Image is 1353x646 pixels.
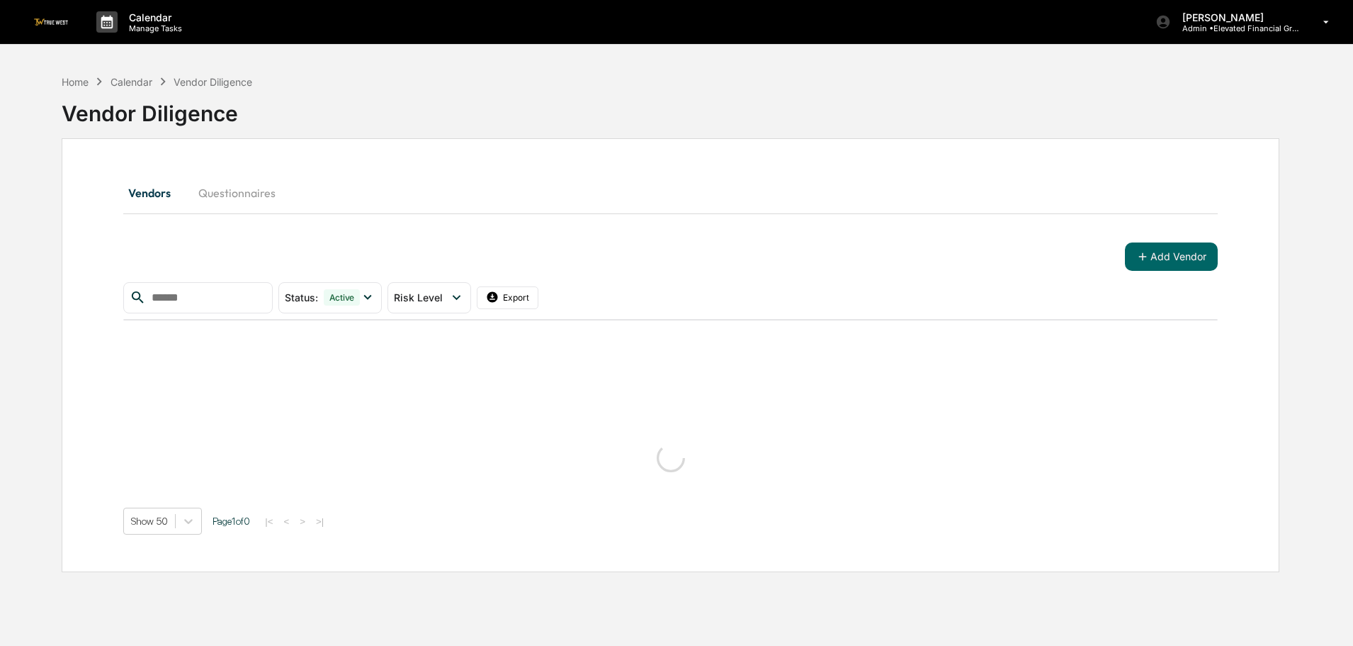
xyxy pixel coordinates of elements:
span: Page 1 of 0 [213,516,250,527]
div: Calendar [111,76,152,88]
button: Export [477,286,539,309]
button: >| [312,516,328,528]
button: Add Vendor [1125,243,1218,271]
div: Active [324,289,361,306]
img: logo [34,18,68,25]
p: Calendar [118,11,189,23]
button: > [295,516,310,528]
button: Questionnaires [187,176,287,210]
button: |< [261,516,277,528]
button: < [279,516,293,528]
span: Status : [285,291,318,303]
span: Risk Level [394,291,443,303]
p: Admin • Elevated Financial Group [1171,23,1303,33]
p: [PERSON_NAME] [1171,11,1303,23]
p: Manage Tasks [118,23,189,33]
div: Vendor Diligence [62,89,1279,126]
div: secondary tabs example [123,176,1218,210]
div: Vendor Diligence [174,76,252,88]
div: Home [62,76,89,88]
button: Vendors [123,176,187,210]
